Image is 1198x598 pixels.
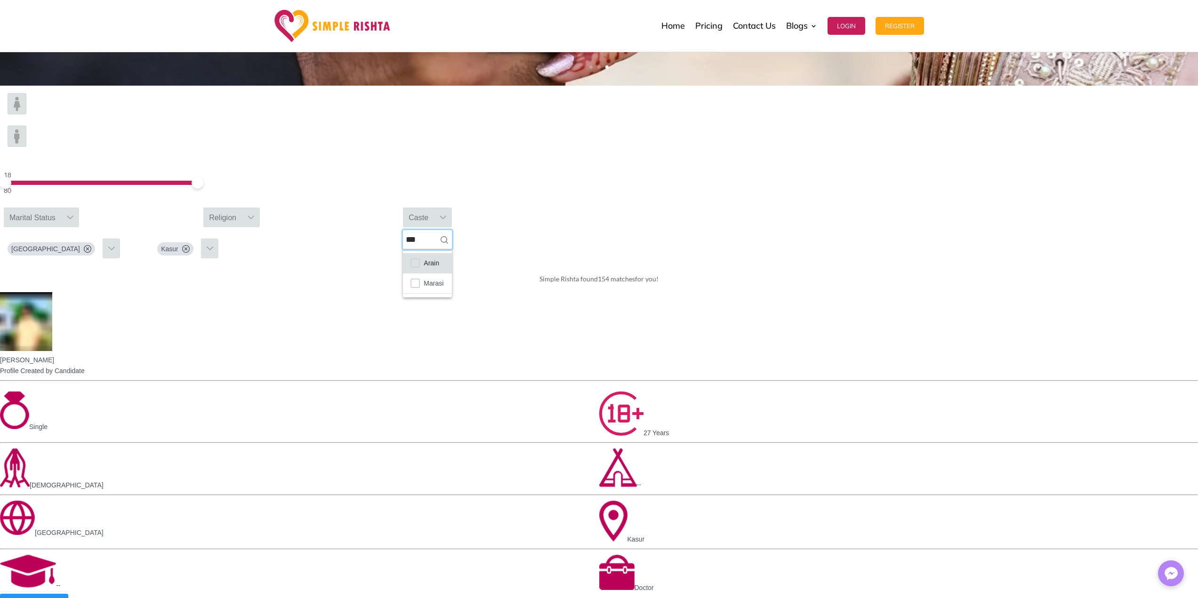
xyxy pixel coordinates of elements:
[828,17,865,35] button: Login
[4,207,61,227] div: Marital Status
[635,584,654,591] span: Doctor
[598,275,635,283] span: 154 matches
[637,481,641,488] span: --
[733,2,776,49] a: Contact Us
[876,17,924,35] button: Register
[11,244,80,254] span: [GEOGRAPHIC_DATA]
[4,185,196,196] div: 80
[828,2,865,49] a: Login
[627,535,645,543] span: Kasur
[661,2,685,49] a: Home
[1162,564,1181,583] img: Messenger
[56,582,60,589] span: --
[403,207,434,227] div: Caste
[35,529,104,536] span: [GEOGRAPHIC_DATA]
[424,257,439,269] span: Arain
[695,2,723,49] a: Pricing
[30,481,104,489] span: [DEMOGRAPHIC_DATA]
[605,65,609,69] a: 3
[4,169,196,181] div: 18
[424,277,443,289] span: Marasi
[403,273,452,294] li: Marasi
[786,2,817,49] a: Blogs
[539,275,659,283] span: Simple Rishta found for you!
[403,253,452,273] li: Arain
[597,65,601,69] a: 2
[589,65,593,69] a: 1
[161,244,178,254] span: Kasur
[876,2,924,49] a: Register
[203,207,242,227] div: Religion
[643,430,669,437] span: 27 Years
[29,423,48,431] span: Single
